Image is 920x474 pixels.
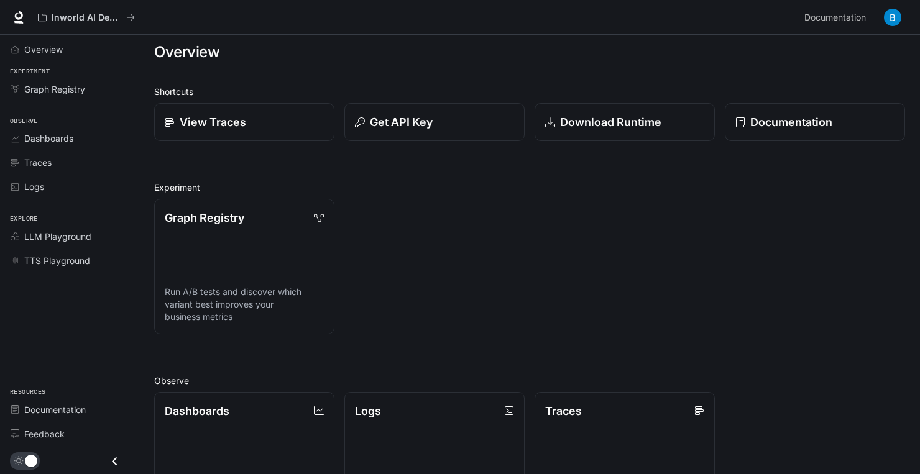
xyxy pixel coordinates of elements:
[24,403,86,416] span: Documentation
[24,180,44,193] span: Logs
[5,152,134,173] a: Traces
[24,230,91,243] span: LLM Playground
[180,114,246,130] p: View Traces
[154,199,334,334] a: Graph RegistryRun A/B tests and discover which variant best improves your business metrics
[5,399,134,421] a: Documentation
[880,5,905,30] button: User avatar
[560,114,661,130] p: Download Runtime
[5,226,134,247] a: LLM Playground
[32,5,140,30] button: All workspaces
[24,427,65,440] span: Feedback
[154,181,905,194] h2: Experiment
[165,286,324,323] p: Run A/B tests and discover which variant best improves your business metrics
[25,453,37,467] span: Dark mode toggle
[5,250,134,271] a: TTS Playground
[5,78,134,100] a: Graph Registry
[5,423,134,445] a: Feedback
[884,9,901,26] img: User avatar
[24,132,73,145] span: Dashboards
[799,5,875,30] a: Documentation
[24,254,90,267] span: TTS Playground
[101,449,129,474] button: Close drawer
[165,403,229,419] p: Dashboards
[5,127,134,149] a: Dashboards
[5,39,134,60] a: Overview
[355,403,381,419] p: Logs
[165,209,244,226] p: Graph Registry
[154,103,334,141] a: View Traces
[344,103,525,141] button: Get API Key
[24,156,52,169] span: Traces
[5,176,134,198] a: Logs
[725,103,905,141] a: Documentation
[52,12,121,23] p: Inworld AI Demos
[154,374,905,387] h2: Observe
[154,40,219,65] h1: Overview
[24,43,63,56] span: Overview
[750,114,832,130] p: Documentation
[545,403,582,419] p: Traces
[370,114,433,130] p: Get API Key
[535,103,715,141] a: Download Runtime
[24,83,85,96] span: Graph Registry
[154,85,905,98] h2: Shortcuts
[804,10,866,25] span: Documentation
